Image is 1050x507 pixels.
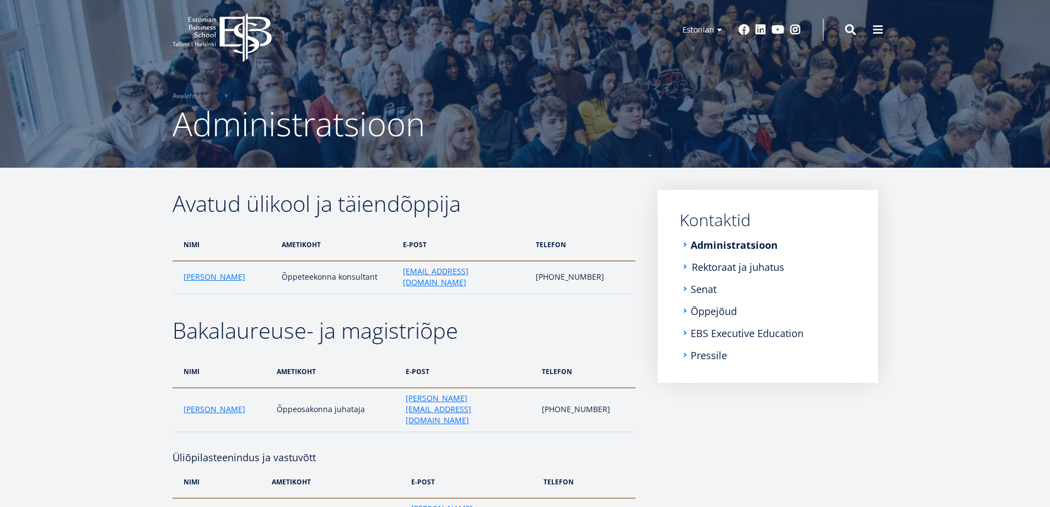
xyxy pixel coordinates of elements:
[173,228,276,261] th: nimi
[184,271,245,282] a: [PERSON_NAME]
[406,466,538,498] th: e-post
[271,388,401,432] td: Õppeosakonna juhataja
[790,24,801,35] a: Instagram
[772,24,784,35] a: Youtube
[276,228,397,261] th: ametikoht
[538,466,635,498] th: telefon
[173,466,266,498] th: nimi
[536,388,636,432] td: [PHONE_NUMBER]
[755,24,766,35] a: Linkedin
[692,261,784,273] a: Rektoraat ja juhatus
[691,306,737,317] a: Õppejõud
[739,24,750,35] a: Facebook
[173,433,636,466] h4: Üliõpilasteenindus ja vastuvõtt
[530,261,635,294] td: [PHONE_NUMBER]
[173,101,425,146] span: Administratsioon
[691,284,717,295] a: Senat
[530,228,635,261] th: telefon
[536,355,636,388] th: telefon
[397,228,530,261] th: e-post
[691,328,804,339] a: EBS Executive Education
[173,90,196,102] a: Avaleht
[173,317,636,344] h2: Bakalaureuse- ja magistriõpe
[691,350,727,361] a: Pressile
[400,355,536,388] th: e-post
[184,404,245,415] a: [PERSON_NAME]
[680,212,856,228] a: Kontaktid
[266,466,406,498] th: ametikoht
[271,355,401,388] th: ametikoht
[173,355,271,388] th: nimi
[276,261,397,294] td: Õppeteekonna konsultant
[403,266,525,288] a: [EMAIL_ADDRESS][DOMAIN_NAME]
[173,190,636,217] h2: Avatud ülikool ja täiendõppija
[406,393,530,426] a: [PERSON_NAME][EMAIL_ADDRESS][DOMAIN_NAME]
[691,239,778,250] a: Administratsioon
